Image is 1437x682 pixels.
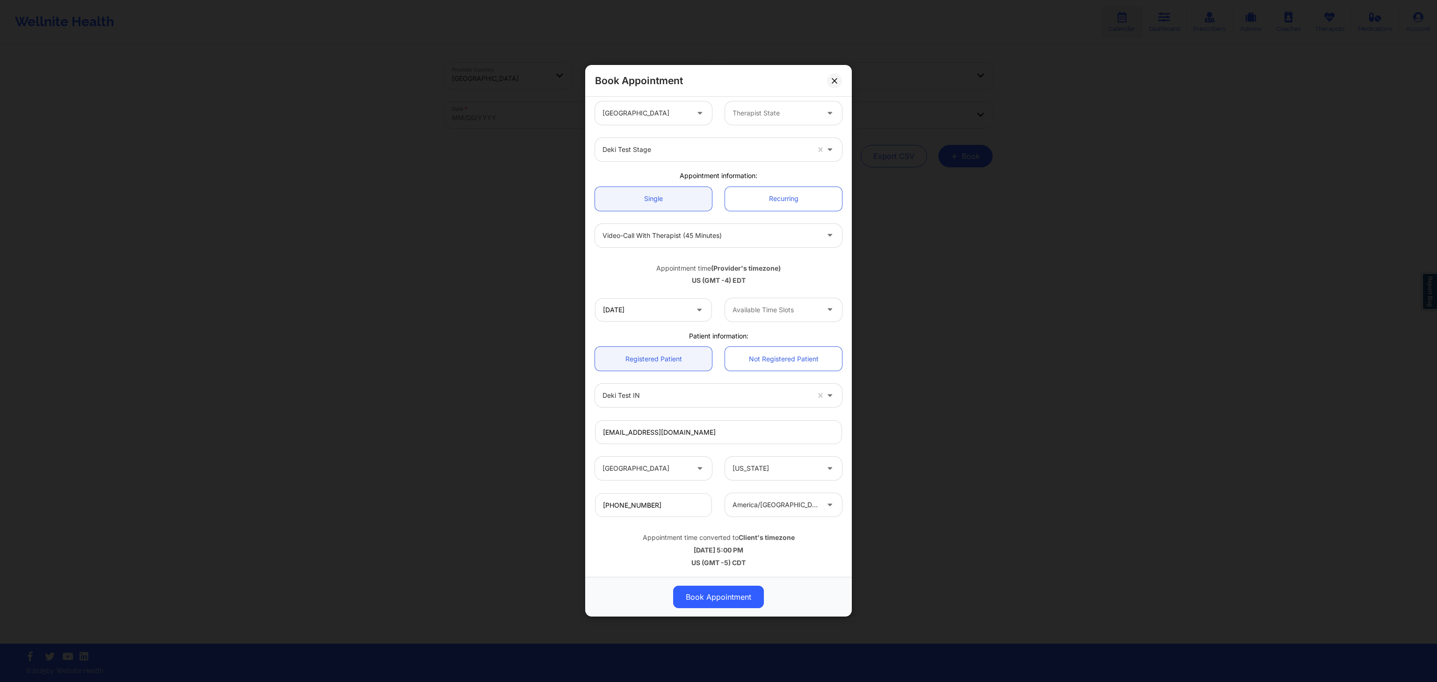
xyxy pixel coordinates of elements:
[595,533,842,543] div: Appointment time converted to
[733,494,819,517] div: america/[GEOGRAPHIC_DATA]
[595,276,842,286] div: US (GMT -4) EDT
[595,421,842,445] input: Patient's Email
[733,457,819,481] div: [US_STATE]
[595,546,842,555] div: [DATE] 5:00 PM
[673,586,764,609] button: Book Appointment
[602,224,819,247] div: Video-Call with Therapist (45 minutes)
[725,347,842,371] a: Not Registered Patient
[602,384,809,408] div: Deki Test IN
[602,101,689,125] div: [GEOGRAPHIC_DATA]
[595,187,712,211] a: Single
[711,264,781,272] b: (Provider's timezone)
[595,298,712,322] input: MM/DD/YYYY
[739,534,795,542] b: Client's timezone
[588,331,849,341] div: Patient information:
[595,347,712,371] a: Registered Patient
[595,494,712,517] input: Patient's Phone Number
[595,264,842,273] div: Appointment time
[602,138,809,161] div: Deki Test Stage
[588,171,849,180] div: Appointment information:
[602,457,689,481] div: [GEOGRAPHIC_DATA]
[595,74,683,87] h2: Book Appointment
[595,558,842,567] div: US (GMT -5) CDT
[725,187,842,211] a: Recurring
